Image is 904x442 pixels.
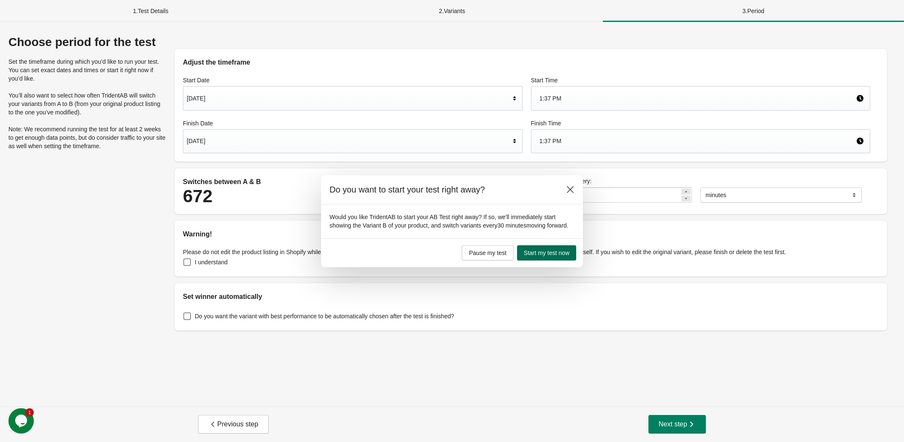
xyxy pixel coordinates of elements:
span: Pause my test [469,249,506,256]
button: Start my test now [517,245,576,260]
p: Would you like TridentAB to start your AB Test right away? If so, we'll immediately start showing... [329,213,575,230]
iframe: chat widget [8,408,35,434]
span: Start my test now [524,249,569,256]
h2: Do you want to start your test right away? [329,184,554,195]
button: Pause my test [462,245,514,260]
